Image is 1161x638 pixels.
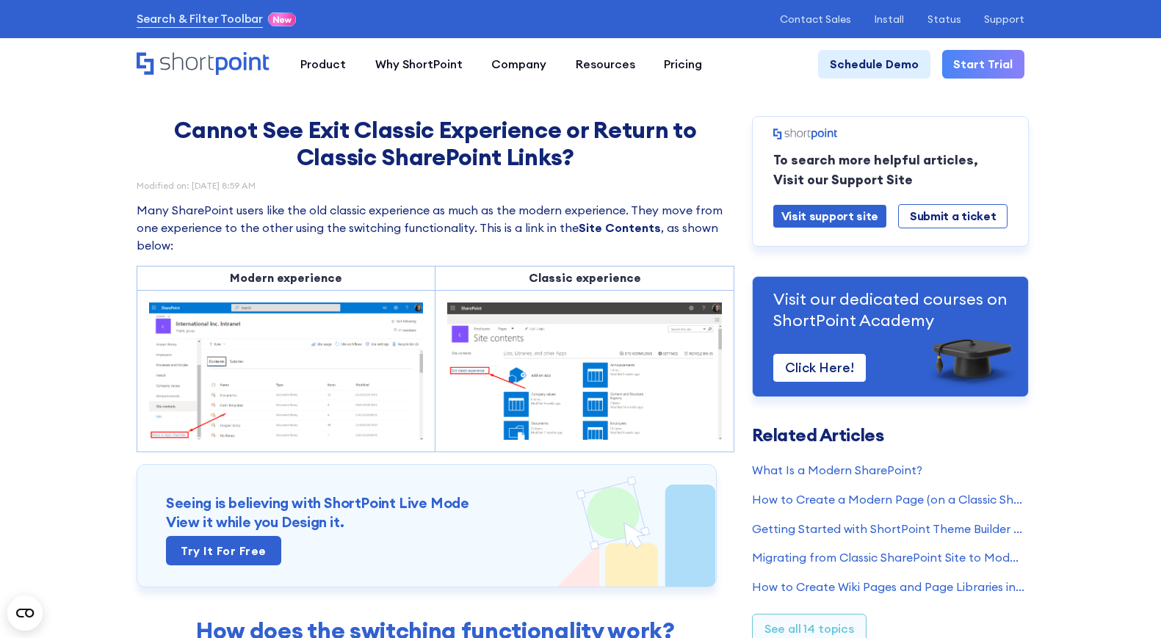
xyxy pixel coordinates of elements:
[300,56,346,73] div: Product
[773,205,886,228] a: Visit support site
[752,462,1025,479] a: What Is a Modern SharePoint?
[160,116,711,170] h1: Cannot See Exit Classic Experience or Return to Classic SharePoint Links?
[818,50,930,79] a: Schedule Demo
[491,56,546,73] div: Company
[942,50,1025,79] a: Start Trial
[137,202,734,254] p: Many SharePoint users like the old classic experience as much as the modern experience. They move...
[773,354,866,382] a: Click Here!
[1088,568,1161,638] iframe: Chat Widget
[477,50,561,79] a: Company
[752,427,1025,444] h3: Related Articles
[166,536,281,565] a: Try it for free
[649,50,717,79] a: Pricing
[664,56,702,73] div: Pricing
[927,13,961,25] a: Status
[7,595,43,631] button: Open CMP widget
[230,270,342,285] strong: Modern experience
[898,204,1008,228] a: Submit a ticket
[579,220,661,235] strong: Site Contents
[137,52,272,77] a: Home
[752,491,1025,509] a: How to Create a Modern Page (on a Classic SharePoint Site)
[375,56,463,73] div: Why ShortPoint
[576,56,635,73] div: Resources
[286,50,361,79] a: Product
[137,10,263,28] a: Search & Filter Toolbar
[752,521,1025,538] a: Getting Started with ShortPoint Theme Builder - Classic SharePoint Sites (Part 1)
[780,13,851,25] a: Contact Sales
[137,181,734,190] div: Modified on: [DATE] 8:59 AM
[361,50,477,79] a: Why ShortPoint
[773,289,1008,331] p: Visit our dedicated courses on ShortPoint Academy
[752,579,1025,596] a: How to Create Wiki Pages and Page Libraries in SharePoint
[529,270,641,285] strong: Classic experience
[773,151,1008,189] p: To search more helpful articles, Visit our Support Site
[752,549,1025,567] a: Migrating from Classic SharePoint Site to Modern SharePoint Site (SharePoint Online)
[984,13,1024,25] a: Support
[875,13,904,25] a: Install
[561,50,650,79] a: Resources
[166,493,687,531] h3: Seeing is believing with ShortPoint Live Mode View it while you Design it.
